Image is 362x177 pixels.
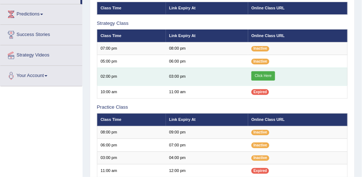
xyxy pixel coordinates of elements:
td: 06:00 pm [166,55,248,68]
td: 02:00 pm [97,68,166,86]
td: 07:00 pm [166,139,248,151]
th: Link Expiry At [166,2,248,14]
th: Online Class URL [248,113,348,126]
td: 11:00 am [166,86,248,98]
th: Online Class URL [248,2,348,14]
span: Inactive [251,130,269,135]
a: Your Account [0,66,82,84]
td: 08:00 pm [97,126,166,139]
span: Inactive [251,142,269,148]
span: Inactive [251,46,269,51]
th: Online Class URL [248,29,348,42]
th: Class Time [97,2,166,14]
td: 05:00 pm [97,55,166,68]
a: Strategy Videos [0,45,82,63]
td: 08:00 pm [166,42,248,55]
span: Expired [251,89,269,95]
td: 06:00 pm [97,139,166,151]
h3: Strategy Class [97,21,348,26]
a: Click Here [251,71,275,81]
td: 09:00 pm [166,126,248,139]
td: 03:00 pm [97,151,166,164]
h3: Practice Class [97,105,348,110]
th: Class Time [97,113,166,126]
td: 11:00 am [97,164,166,177]
td: 04:00 pm [166,151,248,164]
td: 07:00 pm [97,42,166,55]
span: Inactive [251,155,269,161]
td: 12:00 pm [166,164,248,177]
span: Inactive [251,59,269,64]
a: Success Stories [0,25,82,43]
th: Class Time [97,29,166,42]
th: Link Expiry At [166,113,248,126]
td: 03:00 pm [166,68,248,86]
td: 10:00 am [97,86,166,98]
span: Expired [251,168,269,173]
a: Predictions [0,4,82,22]
th: Link Expiry At [166,29,248,42]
